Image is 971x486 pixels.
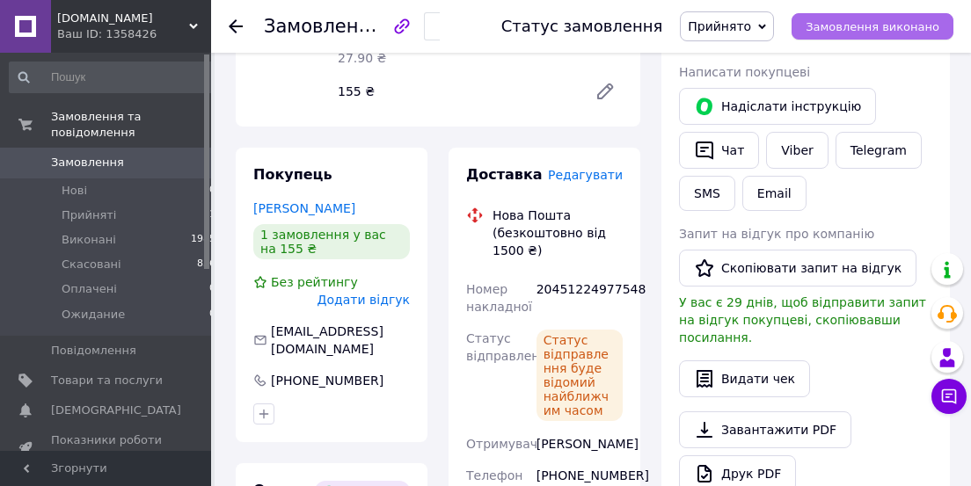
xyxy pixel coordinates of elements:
[62,307,125,323] span: Ожидание
[271,324,383,356] span: [EMAIL_ADDRESS][DOMAIN_NAME]
[679,360,810,397] button: Видати чек
[548,168,623,182] span: Редагувати
[501,18,663,35] div: Статус замовлення
[931,379,967,414] button: Чат з покупцем
[679,88,876,125] button: Надіслати інструкцію
[209,281,215,297] span: 0
[264,16,382,37] span: Замовлення
[51,109,211,141] span: Замовлення та повідомлення
[62,207,116,223] span: Прийняті
[51,403,181,418] span: [DEMOGRAPHIC_DATA]
[318,293,410,307] span: Додати відгук
[62,281,117,297] span: Оплачені
[197,257,215,272] span: 836
[537,330,623,421] div: Статус відправлення буде відомий найближчим часом
[679,295,926,345] span: У вас є 29 днів, щоб відправити запит на відгук покупцеві, скопіювавши посилання.
[51,373,163,388] span: Товари та послуги
[679,227,874,241] span: Запит на відгук про компанію
[191,232,215,248] span: 1985
[488,207,627,259] div: Нова Пошта (безкоштовно від 1500 ₴)
[679,132,759,169] button: Чат
[679,250,916,287] button: Скопіювати запит на відгук
[836,132,922,169] a: Telegram
[466,331,555,363] span: Статус відправлення
[588,74,623,109] a: Редагувати
[466,166,543,183] span: Доставка
[51,343,136,359] span: Повідомлення
[253,201,355,215] a: [PERSON_NAME]
[742,176,807,211] button: Email
[209,183,215,199] span: 0
[253,224,410,259] div: 1 замовлення у вас на 155 ₴
[792,13,953,40] button: Замовлення виконано
[51,155,124,170] span: Замовлення
[62,183,87,199] span: Нові
[229,18,243,35] div: Повернутися назад
[533,428,626,460] div: [PERSON_NAME]
[533,273,626,323] div: 20451224977548
[806,20,939,33] span: Замовлення виконано
[51,432,163,464] span: Показники роботи компанії
[271,275,358,289] span: Без рейтингу
[9,62,217,93] input: Пошук
[466,437,537,451] span: Отримувач
[331,79,580,104] div: 155 ₴
[679,176,735,211] button: SMS
[253,166,332,183] span: Покупець
[209,207,215,223] span: 1
[57,26,211,42] div: Ваш ID: 1358426
[62,232,116,248] span: Виконані
[679,65,810,79] span: Написати покупцеві
[57,11,189,26] span: Maili.Love
[209,307,215,323] span: 0
[766,132,828,169] a: Viber
[269,372,385,389] div: [PHONE_NUMBER]
[679,411,851,448] a: Завантажити PDF
[466,282,532,314] span: Номер накладної
[688,19,751,33] span: Прийнято
[62,257,121,272] span: Скасовані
